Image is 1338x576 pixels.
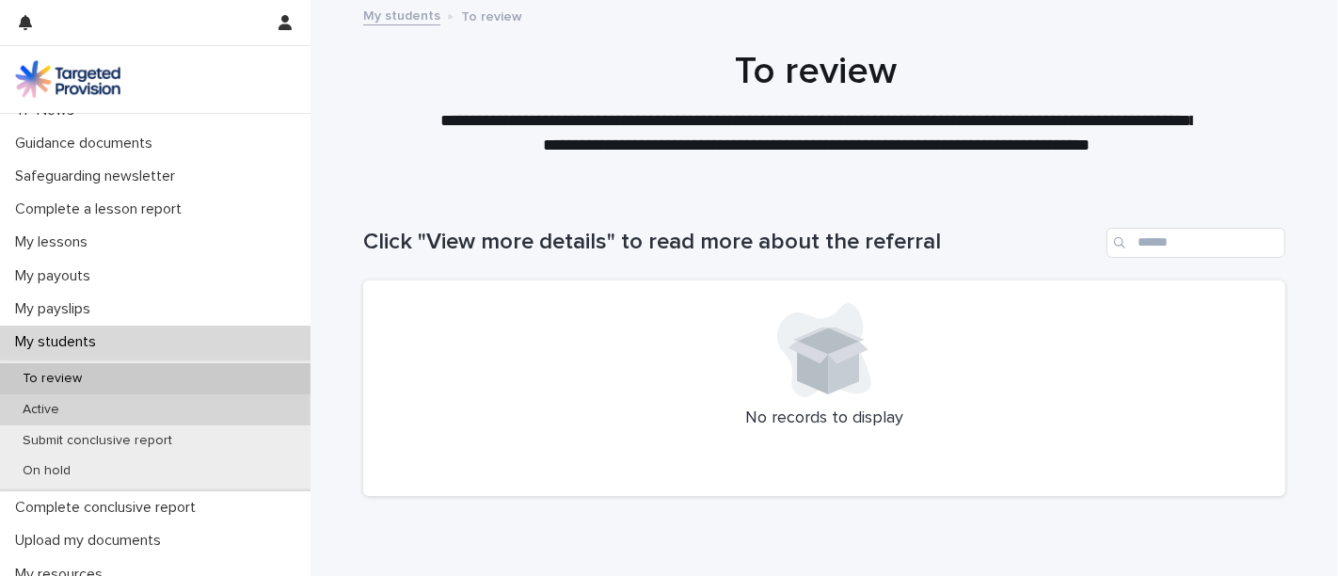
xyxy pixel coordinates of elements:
[15,60,120,98] img: M5nRWzHhSzIhMunXDL62
[8,402,74,418] p: Active
[8,267,105,285] p: My payouts
[363,229,1099,256] h1: Click "View more details" to read more about the referral
[8,135,167,152] p: Guidance documents
[386,408,1263,429] p: No records to display
[8,168,190,185] p: Safeguarding newsletter
[8,200,197,218] p: Complete a lesson report
[8,433,187,449] p: Submit conclusive report
[8,463,86,479] p: On hold
[8,532,176,550] p: Upload my documents
[8,499,211,517] p: Complete conclusive report
[8,300,105,318] p: My payslips
[363,4,440,25] a: My students
[461,5,522,25] p: To review
[8,333,111,351] p: My students
[8,371,97,387] p: To review
[356,49,1278,94] h1: To review
[1107,228,1285,258] input: Search
[8,233,103,251] p: My lessons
